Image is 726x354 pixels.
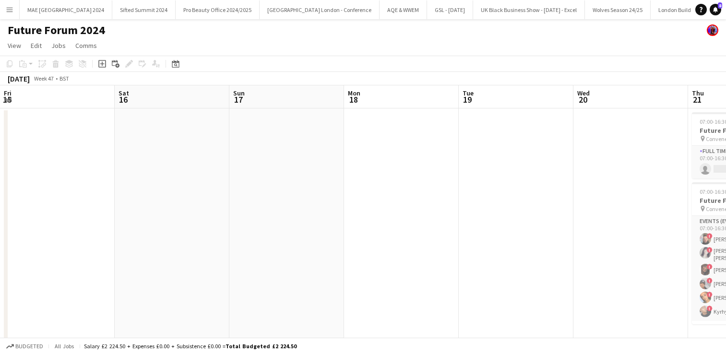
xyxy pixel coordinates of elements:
[119,89,129,97] span: Sat
[348,89,360,97] span: Mon
[60,75,69,82] div: BST
[690,94,704,105] span: 21
[176,0,260,19] button: Pro Beauty Office 2024/2025
[53,342,76,350] span: All jobs
[461,94,474,105] span: 19
[380,0,427,19] button: AQE & WWEM
[707,247,713,253] span: !
[718,2,722,9] span: 8
[75,41,97,50] span: Comms
[20,0,112,19] button: MAE [GEOGRAPHIC_DATA] 2024
[8,74,30,83] div: [DATE]
[576,94,590,105] span: 20
[707,292,713,297] span: !
[226,342,297,350] span: Total Budgeted £2 224.50
[32,75,56,82] span: Week 47
[233,89,245,97] span: Sun
[4,39,25,52] a: View
[473,0,585,19] button: UK Black Business Show - [DATE] - Excel
[707,306,713,311] span: !
[8,23,105,37] h1: Future Forum 2024
[692,89,704,97] span: Thu
[71,39,101,52] a: Comms
[2,94,12,105] span: 15
[577,89,590,97] span: Wed
[27,39,46,52] a: Edit
[232,94,245,105] span: 17
[4,89,12,97] span: Fri
[5,341,45,352] button: Budgeted
[463,89,474,97] span: Tue
[707,24,718,36] app-user-avatar: Promo House Bookers
[51,41,66,50] span: Jobs
[112,0,176,19] button: Sifted Summit 2024
[15,343,43,350] span: Budgeted
[117,94,129,105] span: 16
[707,278,713,283] span: !
[48,39,70,52] a: Jobs
[707,264,713,270] span: !
[31,41,42,50] span: Edit
[585,0,651,19] button: Wolves Season 24/25
[710,4,721,15] a: 8
[8,41,21,50] span: View
[346,94,360,105] span: 18
[260,0,380,19] button: [GEOGRAPHIC_DATA] London - Conference
[651,0,712,19] button: London Build 2024
[84,342,297,350] div: Salary £2 224.50 + Expenses £0.00 + Subsistence £0.00 =
[707,233,713,239] span: !
[427,0,473,19] button: GSL - [DATE]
